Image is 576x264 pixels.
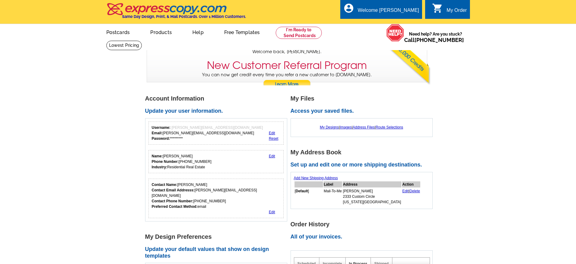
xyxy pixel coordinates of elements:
span: Call [404,37,464,43]
a: [PHONE_NUMBER] [415,37,464,43]
div: Welcome [PERSON_NAME] [358,8,419,16]
h1: My Files [291,95,436,102]
h2: Access your saved files. [291,108,436,115]
strong: Username: [152,125,171,130]
td: [PERSON_NAME] 2333 Custom Circle [US_STATE][GEOGRAPHIC_DATA] [343,188,401,205]
h1: My Address Book [291,149,436,156]
h2: All of your invoices. [291,234,436,240]
a: Postcards [97,25,140,39]
a: Images [340,125,351,129]
th: Address [343,181,401,187]
i: shopping_cart [432,3,443,14]
a: Add New Shipping Address [294,176,338,180]
div: [PERSON_NAME] [PHONE_NUMBER] Residential Real Estate [152,153,211,170]
div: My Order [447,8,467,16]
a: Edit [269,210,275,214]
span: Welcome back, [PERSON_NAME]. [252,49,321,55]
strong: Preferred Contact Method: [152,204,198,209]
strong: Industry: [152,165,167,169]
b: Default [296,189,308,193]
a: Learn More [263,80,311,89]
a: Products [141,25,181,39]
a: Route Selections [376,125,403,129]
span: [PERSON_NAME][EMAIL_ADDRESS][DOMAIN_NAME] [171,125,263,130]
a: Help [183,25,213,39]
h2: Update your default values that show on design templates [145,246,291,259]
h1: Account Information [145,95,291,102]
h1: My Design Preferences [145,234,291,240]
a: Same Day Design, Print, & Mail Postcards. Over 1 Million Customers. [106,7,246,19]
strong: Name: [152,154,163,158]
td: Mail-To-Me [324,188,342,205]
a: Free Templates [215,25,270,39]
a: Edit [402,189,409,193]
div: Your login information. [148,122,284,145]
strong: Phone Number: [152,159,179,164]
strong: Contact Phone Number: [152,199,193,203]
strong: Contact Name: [152,183,178,187]
div: Your personal details. [148,150,284,173]
span: Need help? Are you stuck? [404,31,467,43]
img: help [386,24,404,42]
div: | | | [294,122,429,133]
td: | [402,188,421,205]
a: Address Files [353,125,375,129]
h4: Same Day Design, Print, & Mail Postcards. Over 1 Million Customers. [122,14,246,19]
strong: Password: [152,136,170,141]
h2: Set up and edit one or more shipping destinations. [291,162,436,168]
i: account_circle [343,3,354,14]
a: Delete [409,189,420,193]
h1: Order History [291,221,436,228]
a: Edit [269,154,275,158]
a: shopping_cart My Order [432,7,467,14]
a: Reset [269,136,278,141]
div: [PERSON_NAME] [PERSON_NAME][EMAIL_ADDRESS][DOMAIN_NAME] [PHONE_NUMBER] email [152,182,281,209]
th: Action [402,181,421,187]
th: Label [324,181,342,187]
p: You can now get credit every time you refer a new customer to [DOMAIN_NAME]. [147,72,427,89]
a: Edit [269,131,275,135]
h3: New Customer Referral Program [207,59,367,72]
div: [PERSON_NAME][EMAIL_ADDRESS][DOMAIN_NAME] ********* [152,125,263,141]
strong: Contact Email Addresss: [152,188,195,192]
h2: Update your user information. [145,108,291,115]
strong: Email: [152,131,163,135]
div: Who should we contact regarding order issues? [148,179,284,218]
a: My Designs [320,125,339,129]
td: [ ] [295,188,323,205]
